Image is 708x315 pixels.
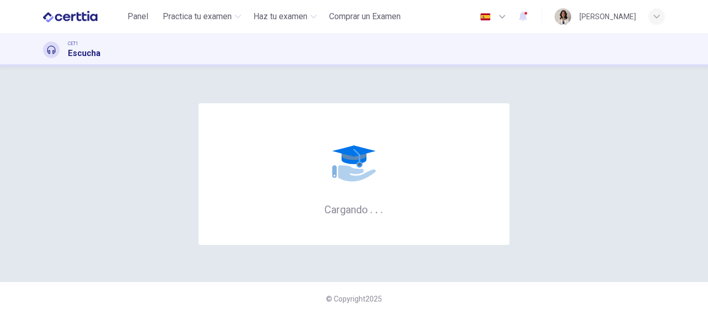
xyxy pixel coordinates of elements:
h6: . [370,200,373,217]
button: Comprar un Examen [325,7,405,26]
button: Panel [121,7,154,26]
h1: Escucha [68,47,101,60]
h6: Cargando [324,202,384,216]
h6: . [375,200,378,217]
button: Haz tu examen [249,7,321,26]
h6: . [380,200,384,217]
span: © Copyright 2025 [326,295,382,303]
img: CERTTIA logo [43,6,97,27]
span: Comprar un Examen [329,10,401,23]
a: CERTTIA logo [43,6,121,27]
span: CET1 [68,40,78,47]
span: Panel [128,10,148,23]
span: Practica tu examen [163,10,232,23]
button: Practica tu examen [159,7,245,26]
div: [PERSON_NAME] [579,10,636,23]
img: Profile picture [555,8,571,25]
span: Haz tu examen [253,10,307,23]
img: es [479,13,492,21]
